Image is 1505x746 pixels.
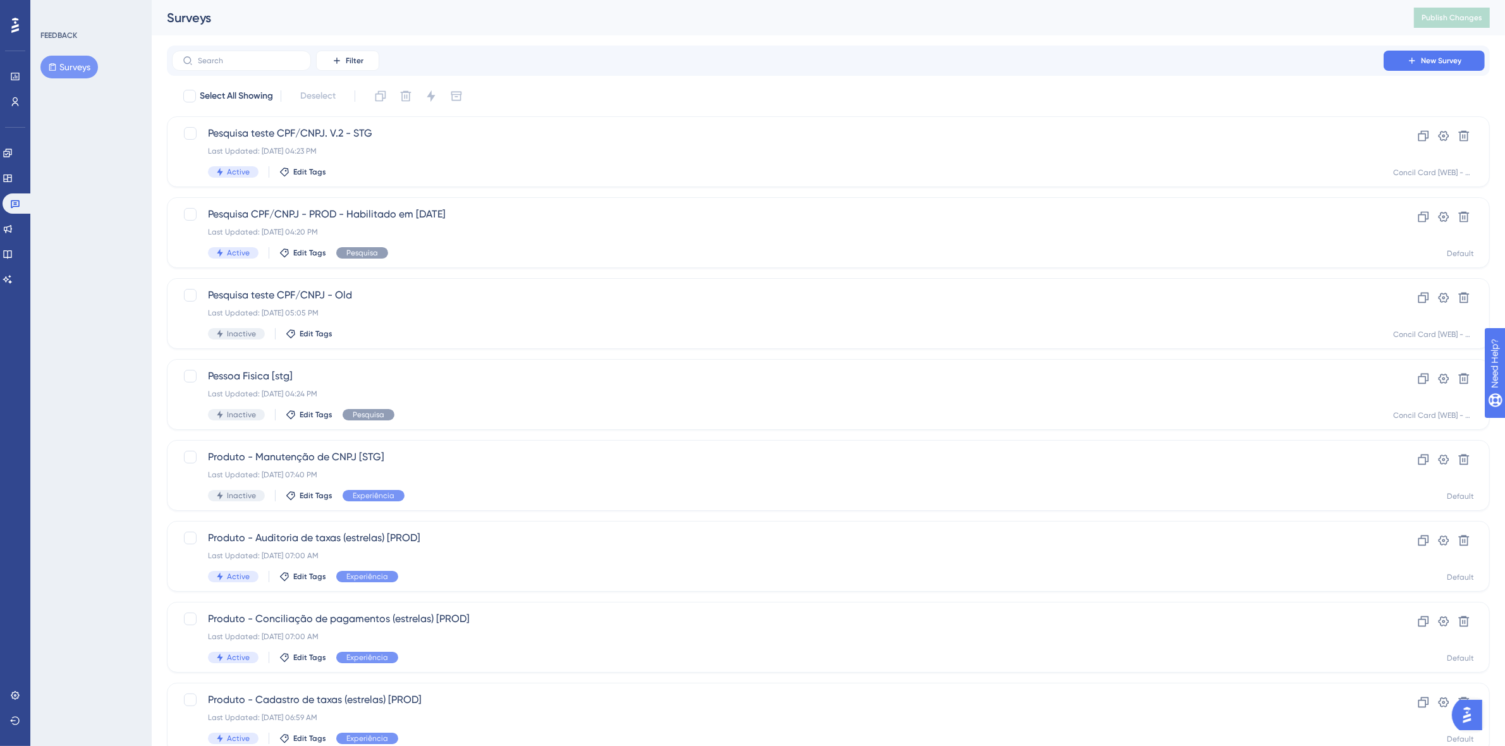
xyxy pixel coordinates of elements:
div: Default [1447,491,1474,501]
div: Last Updated: [DATE] 04:24 PM [208,389,1348,399]
span: Edit Tags [300,491,332,501]
span: Produto - Manutenção de CNPJ [STG] [208,449,1348,465]
span: Pesquisa [346,248,378,258]
span: Active [227,248,250,258]
button: Edit Tags [279,572,326,582]
button: Edit Tags [286,329,332,339]
span: Active [227,652,250,663]
span: Filter [346,56,363,66]
span: Edit Tags [293,733,326,743]
span: Edit Tags [293,652,326,663]
div: Surveys [167,9,1382,27]
div: Concil Card [WEB] - STG [1393,329,1474,339]
span: Experiência [346,652,388,663]
span: Experiência [353,491,394,501]
span: Active [227,733,250,743]
span: Edit Tags [293,572,326,582]
div: FEEDBACK [40,30,77,40]
div: Last Updated: [DATE] 06:59 AM [208,712,1348,723]
button: Surveys [40,56,98,78]
span: Deselect [300,89,336,104]
button: Edit Tags [279,652,326,663]
span: Produto - Cadastro de taxas (estrelas) [PROD] [208,692,1348,707]
span: Inactive [227,410,256,420]
button: Edit Tags [286,410,332,420]
div: Concil Card [WEB] - STG [1393,168,1474,178]
div: Concil Card [WEB] - STG [1393,410,1474,420]
div: Default [1447,248,1474,259]
button: Edit Tags [279,167,326,177]
span: Pesquisa teste CPF/CNPJ. V.2 - STG [208,126,1348,141]
button: Filter [316,51,379,71]
span: Need Help? [30,3,79,18]
span: Experiência [346,733,388,743]
button: Edit Tags [279,248,326,258]
button: Publish Changes [1414,8,1490,28]
span: Pesquisa [353,410,384,420]
span: Edit Tags [300,410,332,420]
span: Pesquisa CPF/CNPJ - PROD - Habilitado em [DATE] [208,207,1348,222]
span: Produto - Conciliação de pagamentos (estrelas) [PROD] [208,611,1348,627]
span: Active [227,167,250,177]
span: Inactive [227,491,256,501]
span: Pessoa Fisica [stg] [208,369,1348,384]
span: Produto - Auditoria de taxas (estrelas) [PROD] [208,530,1348,546]
div: Default [1447,734,1474,744]
div: Last Updated: [DATE] 07:40 PM [208,470,1348,480]
span: New Survey [1421,56,1461,66]
span: Active [227,572,250,582]
div: Last Updated: [DATE] 04:23 PM [208,146,1348,156]
span: Pesquisa teste CPF/CNPJ - Old [208,288,1348,303]
div: Last Updated: [DATE] 07:00 AM [208,632,1348,642]
span: Inactive [227,329,256,339]
span: Edit Tags [293,167,326,177]
button: New Survey [1384,51,1485,71]
div: Last Updated: [DATE] 04:20 PM [208,227,1348,237]
div: Default [1447,653,1474,663]
button: Edit Tags [286,491,332,501]
iframe: UserGuiding AI Assistant Launcher [1452,696,1490,734]
input: Search [198,56,300,65]
div: Last Updated: [DATE] 07:00 AM [208,551,1348,561]
button: Edit Tags [279,733,326,743]
button: Deselect [289,85,347,107]
span: Select All Showing [200,89,273,104]
div: Default [1447,572,1474,582]
span: Edit Tags [293,248,326,258]
span: Edit Tags [300,329,332,339]
span: Experiência [346,572,388,582]
div: Last Updated: [DATE] 05:05 PM [208,308,1348,318]
span: Publish Changes [1422,13,1482,23]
